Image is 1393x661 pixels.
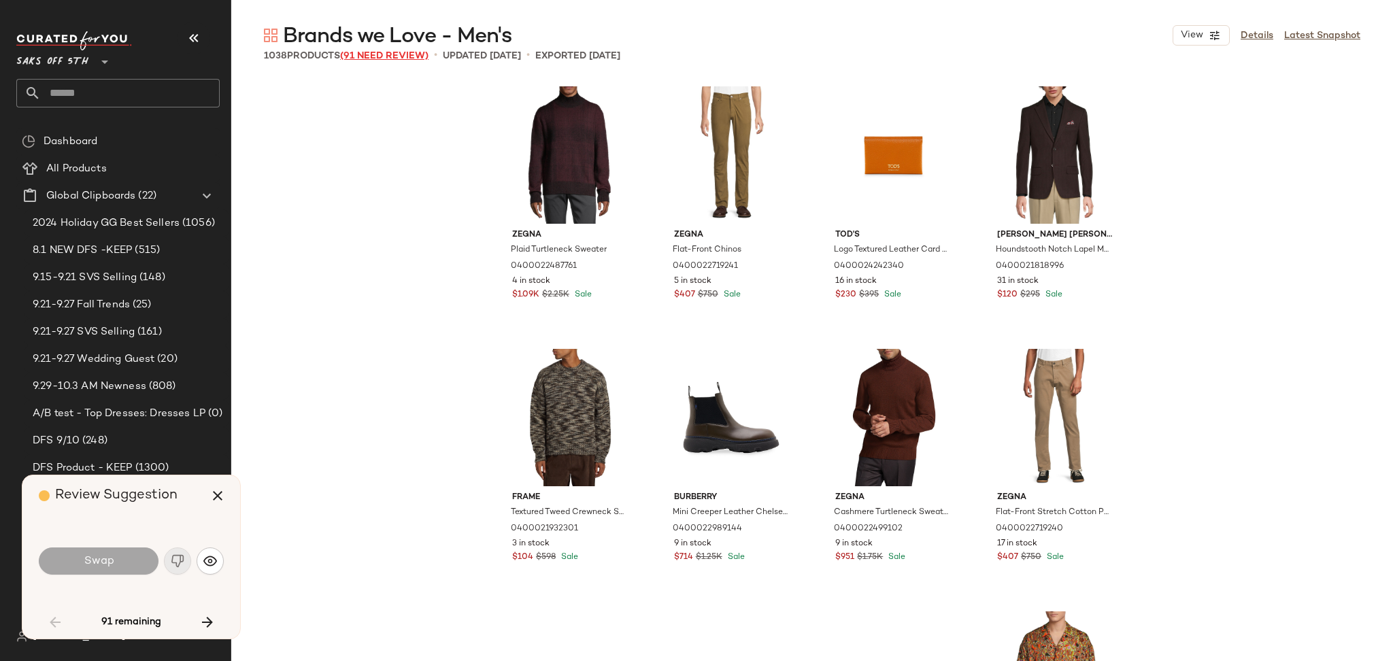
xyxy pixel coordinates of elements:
span: Plaid Turtleneck Sweater [511,244,607,256]
span: $1.25K [696,552,722,564]
span: $295 [1020,289,1040,301]
span: 9.21-9.27 Fall Trends [33,297,130,313]
span: Sale [1044,553,1064,562]
span: 9.15-9.21 SVS Selling [33,270,137,286]
span: Sale [725,553,745,562]
span: 0400021818996 [996,260,1064,273]
span: Sale [882,290,901,299]
span: $2.25K [542,289,569,301]
span: 9.21-9.27 Wedding Guest [33,352,154,367]
span: Sale [721,290,741,299]
a: Latest Snapshot [1284,29,1360,43]
span: 3 in stock [512,538,550,550]
span: $1.09K [512,289,539,301]
span: DFS Product - KEEP [33,460,133,476]
img: 0400022719241_DARKBEIGE [663,86,800,224]
span: 91 remaining [101,616,161,628]
img: 0400021932301 [501,349,638,486]
span: Review Suggestion [55,488,178,503]
span: [PERSON_NAME] [PERSON_NAME] [997,229,1112,241]
span: (1300) [133,460,169,476]
span: 16 in stock [835,275,877,288]
span: 17 in stock [997,538,1037,550]
img: 0400024242340_CAMEL [824,86,961,224]
span: Textured Tweed Crewneck Sweater [511,507,626,519]
span: Cashmere Turtleneck Sweater [834,507,949,519]
span: $1.75K [857,552,883,564]
span: $407 [674,289,695,301]
span: Burberry [674,492,789,504]
span: (248) [80,433,107,449]
span: DFS 9/10 [33,433,80,449]
span: • [526,48,530,64]
span: Sale [886,553,905,562]
span: $598 [536,552,556,564]
span: Zegna [512,229,627,241]
span: (20) [154,352,178,367]
img: cfy_white_logo.C9jOOHJF.svg [16,31,132,50]
a: Details [1241,29,1273,43]
span: $951 [835,552,854,564]
span: 0400024242340 [834,260,904,273]
img: svg%3e [264,29,278,42]
span: (22) [135,188,156,204]
span: Sale [1043,290,1062,299]
img: 0400022487761 [501,86,638,224]
span: (808) [146,379,176,394]
span: A/B test - Top Dresses: Dresses LP [33,406,205,422]
p: Exported [DATE] [535,49,620,63]
span: $104 [512,552,533,564]
span: (1056) [180,216,215,231]
span: $395 [859,289,879,301]
span: Dashboard [44,134,97,150]
span: (91 Need Review) [340,51,429,61]
img: 0400022499102_RED [824,349,961,486]
span: (161) [135,324,162,340]
button: View [1173,25,1230,46]
span: Flat-Front Stretch Cotton Pants [996,507,1111,519]
span: Brands we Love - Men's [283,23,511,50]
span: 5 in stock [674,275,711,288]
span: 4 in stock [512,275,550,288]
span: Sale [558,553,578,562]
span: Logo Textured Leather Card Case [834,244,949,256]
span: (515) [132,243,160,258]
img: 0400022989144 [663,349,800,486]
span: Mini Creeper Leather Chelsea Boots [673,507,788,519]
span: $750 [1021,552,1041,564]
span: Zegna [835,492,950,504]
div: Products [264,49,429,63]
span: (148) [137,270,165,286]
span: 9 in stock [835,538,873,550]
span: Global Clipboards [46,188,135,204]
span: 9.29-10.3 AM Newness [33,379,146,394]
span: 0400022499102 [834,523,903,535]
span: 0400022487761 [511,260,577,273]
span: 9.21-9.27 SVS Selling [33,324,135,340]
span: Sale [572,290,592,299]
span: 8.1 NEW DFS -KEEP [33,243,132,258]
span: 0400022719240 [996,523,1063,535]
span: 0400021932301 [511,523,578,535]
span: • [434,48,437,64]
p: updated [DATE] [443,49,521,63]
span: Saks OFF 5TH [16,46,88,71]
span: $714 [674,552,693,564]
span: Frame [512,492,627,504]
span: $407 [997,552,1018,564]
img: svg%3e [22,135,35,148]
span: Zegna [997,492,1112,504]
span: 31 in stock [997,275,1039,288]
span: 0400022989144 [673,523,742,535]
span: (0) [205,406,222,422]
span: All Products [46,161,107,177]
span: 0400022719241 [673,260,738,273]
img: 0400022719240_MEDIUMBEIGE [986,349,1123,486]
span: $120 [997,289,1018,301]
span: (25) [130,297,152,313]
img: 0400021818996_BURGUNDY [986,86,1123,224]
span: 1038 [264,51,287,61]
img: svg%3e [16,631,27,642]
span: View [1180,30,1203,41]
span: $230 [835,289,856,301]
